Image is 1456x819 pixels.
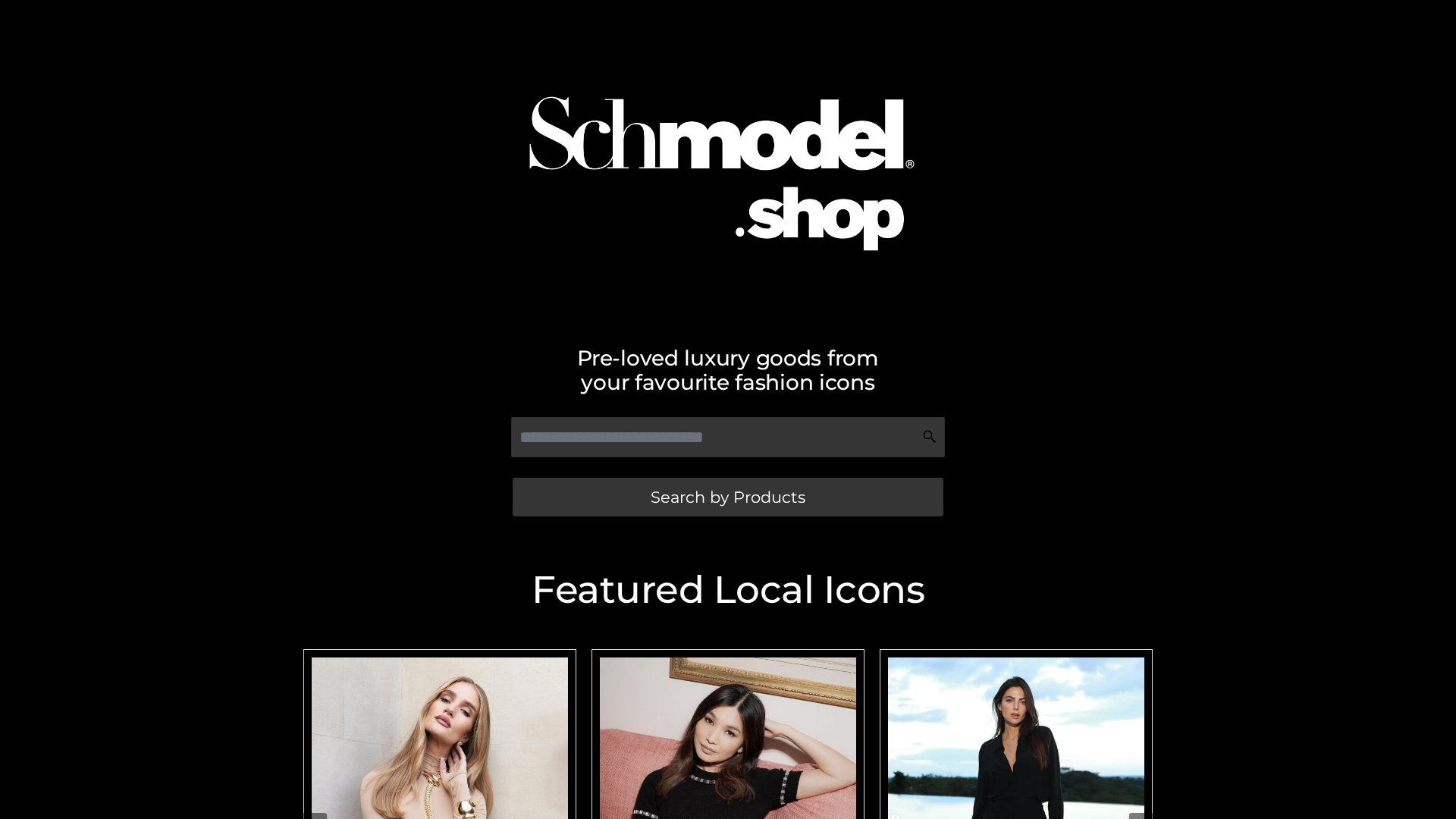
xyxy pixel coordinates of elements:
a: Search by Products [513,478,943,516]
h2: Featured Local Icons​ [296,571,1160,609]
img: Search Icon [922,429,937,444]
span: Search by Products [651,489,805,505]
h2: Pre-loved luxury goods from your favourite fashion icons [296,346,1160,394]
